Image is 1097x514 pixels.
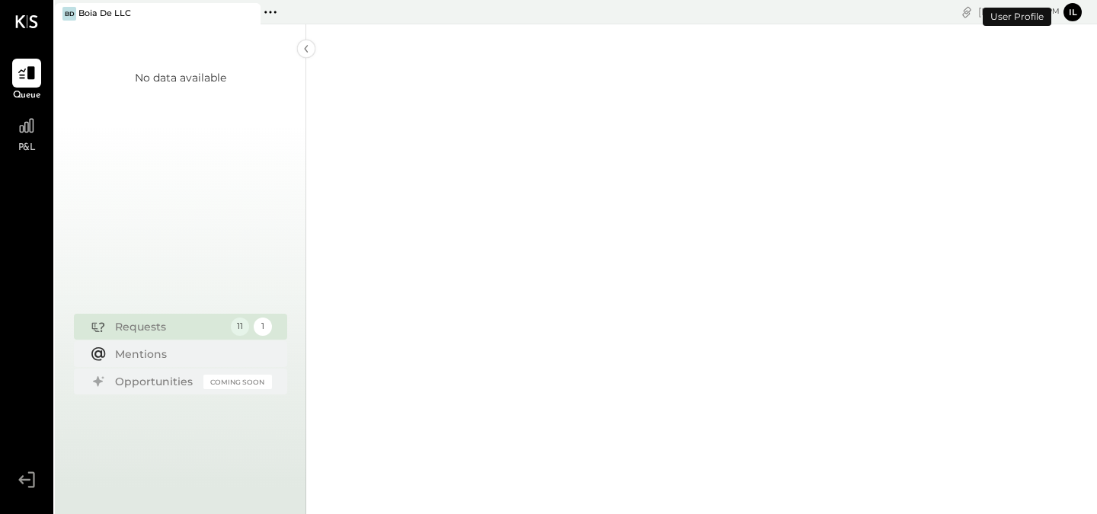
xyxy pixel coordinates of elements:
[135,70,226,85] div: No data available
[13,89,41,103] span: Queue
[1,111,53,155] a: P&L
[254,318,272,336] div: 1
[959,4,974,20] div: copy link
[1047,6,1060,17] span: pm
[231,318,249,336] div: 11
[1,59,53,103] a: Queue
[978,5,1060,19] div: [DATE]
[115,319,223,334] div: Requests
[115,374,196,389] div: Opportunities
[1014,5,1044,19] span: 8 : 26
[1063,3,1082,21] button: Il
[203,375,272,389] div: Coming Soon
[62,7,76,21] div: BD
[18,142,36,155] span: P&L
[983,8,1051,26] div: User Profile
[78,8,131,20] div: Boia De LLC
[115,346,264,362] div: Mentions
